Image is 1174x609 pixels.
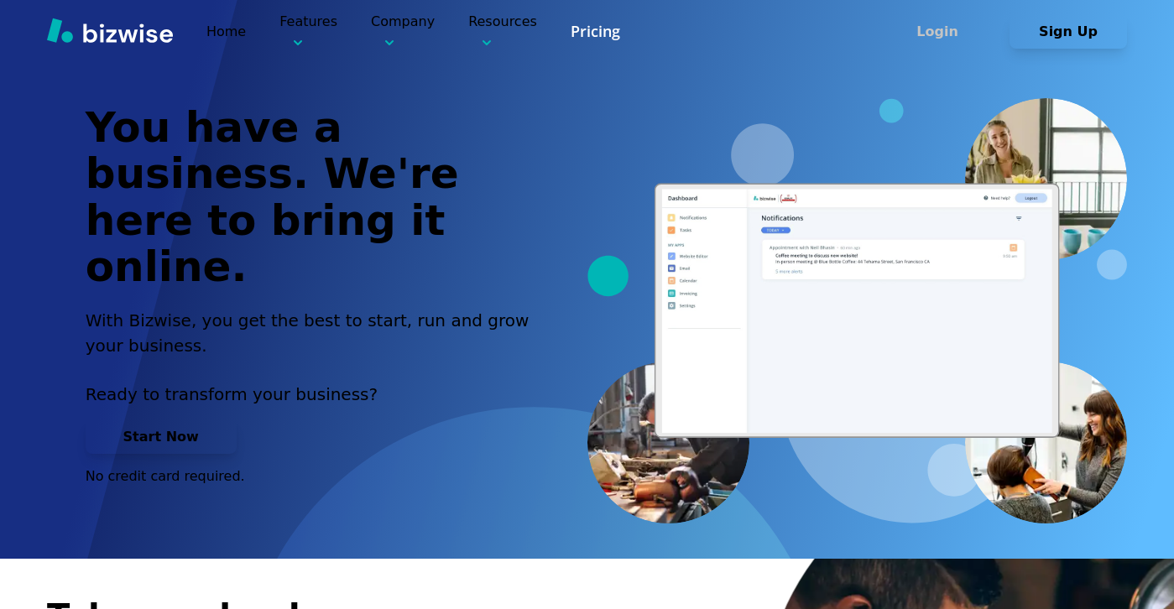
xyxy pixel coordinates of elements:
img: Bizwise Logo [47,18,173,43]
p: Features [279,12,337,51]
a: Home [206,23,246,39]
a: Sign Up [1010,23,1127,39]
p: No credit card required. [86,467,549,486]
p: Resources [468,12,537,51]
a: Start Now [86,429,237,445]
h2: With Bizwise, you get the best to start, run and grow your business. [86,308,549,358]
p: Ready to transform your business? [86,382,549,407]
button: Sign Up [1010,15,1127,49]
a: Login [879,23,1010,39]
p: Company [371,12,435,51]
button: Login [879,15,996,49]
a: Pricing [571,21,620,42]
button: Start Now [86,420,237,454]
h1: You have a business. We're here to bring it online. [86,105,549,291]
